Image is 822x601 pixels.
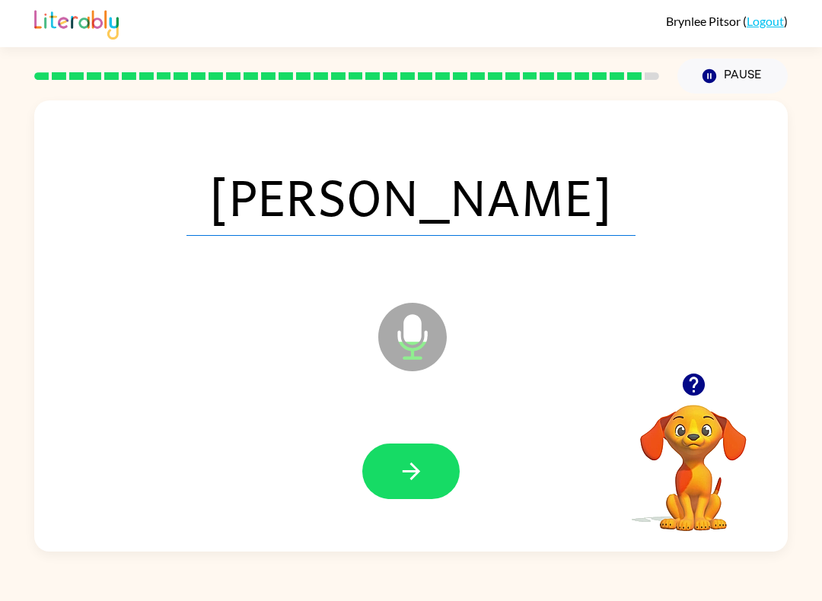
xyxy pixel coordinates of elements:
[666,14,788,28] div: ( )
[747,14,784,28] a: Logout
[677,59,788,94] button: Pause
[617,381,769,533] video: Your browser must support playing .mp4 files to use Literably. Please try using another browser.
[186,157,636,236] span: [PERSON_NAME]
[34,6,119,40] img: Literably
[666,14,743,28] span: Brynlee Pitsor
